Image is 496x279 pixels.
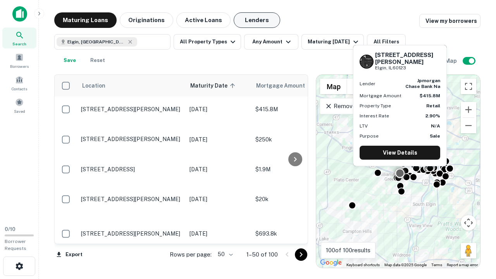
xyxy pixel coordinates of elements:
[255,195,333,203] p: $20k
[420,93,440,98] strong: $415.8M
[81,196,182,203] p: [STREET_ADDRESS][PERSON_NAME]
[461,79,476,94] button: Toggle fullscreen view
[82,81,105,90] span: Location
[360,146,440,160] a: View Details
[189,165,248,174] p: [DATE]
[12,6,27,22] img: capitalize-icon.png
[5,226,15,232] span: 0 / 10
[431,263,442,267] a: Terms (opens in new tab)
[367,34,406,50] button: All Filters
[431,123,440,129] strong: N/A
[360,80,375,87] p: Lender
[85,53,110,68] button: Reset
[255,229,333,238] p: $693.8k
[67,38,126,45] span: Elgin, [GEOGRAPHIC_DATA], [GEOGRAPHIC_DATA]
[81,136,182,143] p: [STREET_ADDRESS][PERSON_NAME]
[457,217,496,254] iframe: Chat Widget
[2,50,36,71] a: Borrowers
[325,102,382,111] p: Remove Boundary
[419,14,480,28] a: View my borrowers
[318,258,344,268] img: Google
[360,122,368,129] p: LTV
[81,106,182,113] p: [STREET_ADDRESS][PERSON_NAME]
[189,195,248,203] p: [DATE]
[461,118,476,133] button: Zoom out
[246,250,278,259] p: 1–50 of 100
[12,41,26,47] span: Search
[425,113,440,119] strong: 2.90%
[255,135,333,144] p: $250k
[360,133,379,139] p: Purpose
[318,258,344,268] a: Open this area in Google Maps (opens a new window)
[57,53,82,68] button: Save your search to get updates of matches that match your search criteria.
[170,250,212,259] p: Rows per page:
[256,81,315,90] span: Mortgage Amount
[320,79,347,94] button: Show street map
[189,135,248,144] p: [DATE]
[77,75,186,96] th: Location
[189,105,248,114] p: [DATE]
[295,248,307,261] button: Go to next page
[255,165,333,174] p: $1.9M
[54,12,117,28] button: Maturing Loans
[14,108,25,114] span: Saved
[346,262,380,268] button: Keyboard shortcuts
[360,92,401,99] p: Mortgage Amount
[360,102,391,109] p: Property Type
[251,75,337,96] th: Mortgage Amount
[384,263,427,267] span: Map data ©2025 Google
[2,28,36,48] a: Search
[375,52,440,65] h6: [STREET_ADDRESS][PERSON_NAME]
[447,263,478,267] a: Report a map error
[375,64,440,72] p: Elgin, IL60123
[189,229,248,238] p: [DATE]
[81,166,182,173] p: [STREET_ADDRESS]
[10,63,29,69] span: Borrowers
[347,79,386,94] button: Show satellite imagery
[190,81,238,90] span: Maturity Date
[360,112,389,119] p: Interest Rate
[316,75,480,268] div: 0 0
[244,34,298,50] button: Any Amount
[12,86,27,92] span: Contacts
[174,34,241,50] button: All Property Types
[2,72,36,93] a: Contacts
[54,249,84,260] button: Export
[2,95,36,116] a: Saved
[426,103,440,108] strong: Retail
[176,12,231,28] button: Active Loans
[5,239,26,251] span: Borrower Requests
[234,12,280,28] button: Lenders
[186,75,251,96] th: Maturity Date
[301,34,364,50] button: Maturing [DATE]
[215,249,234,260] div: 50
[81,230,182,237] p: [STREET_ADDRESS][PERSON_NAME]
[308,37,360,46] div: Maturing [DATE]
[255,105,333,114] p: $415.8M
[120,12,173,28] button: Originations
[461,215,476,231] button: Map camera controls
[405,78,440,89] strong: jpmorgan chase bank na
[326,246,370,255] p: 100 of 100 results
[430,133,440,139] strong: Sale
[461,102,476,117] button: Zoom in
